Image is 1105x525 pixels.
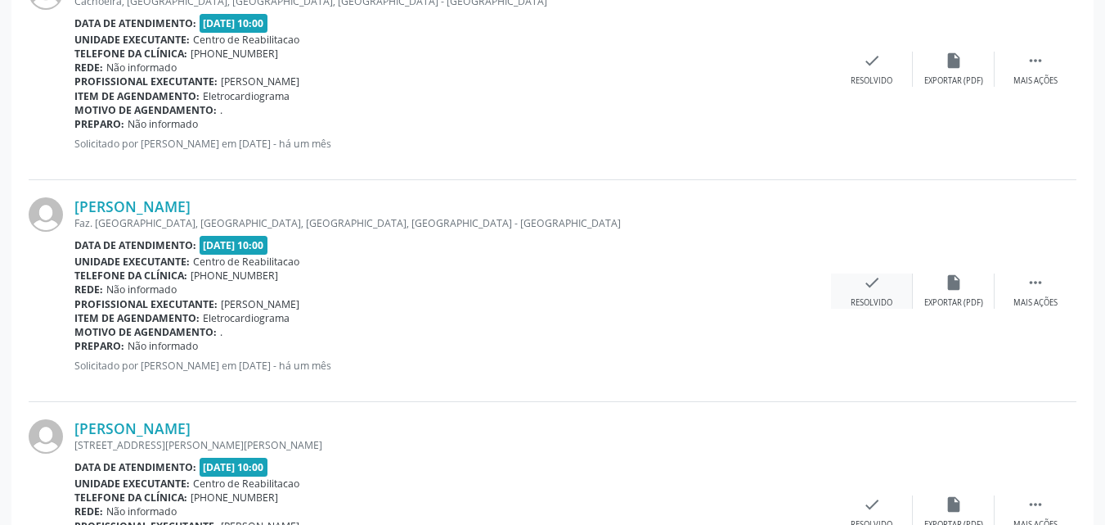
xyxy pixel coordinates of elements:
[191,47,278,61] span: [PHONE_NUMBER]
[74,197,191,215] a: [PERSON_NAME]
[193,33,299,47] span: Centro de Reabilitacao
[74,255,190,269] b: Unidade executante:
[74,311,200,325] b: Item de agendamento:
[74,89,200,103] b: Item de agendamento:
[128,339,198,353] span: Não informado
[74,137,831,151] p: Solicitado por [PERSON_NAME] em [DATE] - há um mês
[74,438,831,452] div: [STREET_ADDRESS][PERSON_NAME][PERSON_NAME]
[74,216,831,230] div: Faz. [GEOGRAPHIC_DATA], [GEOGRAPHIC_DATA], [GEOGRAPHIC_DATA], [GEOGRAPHIC_DATA] - [GEOGRAPHIC_DATA]
[1013,297,1058,309] div: Mais ações
[74,16,196,30] b: Data de atendimento:
[74,419,191,437] a: [PERSON_NAME]
[1013,75,1058,87] div: Mais ações
[74,61,103,75] b: Rede:
[74,359,831,373] p: Solicitado por [PERSON_NAME] em [DATE] - há um mês
[193,477,299,491] span: Centro de Reabilitacao
[74,460,196,474] b: Data de atendimento:
[74,47,187,61] b: Telefone da clínica:
[128,117,198,131] span: Não informado
[74,33,190,47] b: Unidade executante:
[863,52,881,70] i: check
[221,297,299,311] span: [PERSON_NAME]
[851,297,892,309] div: Resolvido
[106,505,177,518] span: Não informado
[74,117,124,131] b: Preparo:
[200,14,268,33] span: [DATE] 10:00
[29,419,63,454] img: img
[74,269,187,283] b: Telefone da clínica:
[29,197,63,232] img: img
[74,103,217,117] b: Motivo de agendamento:
[945,496,963,514] i: insert_drive_file
[191,491,278,505] span: [PHONE_NUMBER]
[1026,52,1044,70] i: 
[851,75,892,87] div: Resolvido
[1026,274,1044,292] i: 
[74,477,190,491] b: Unidade executante:
[924,297,983,309] div: Exportar (PDF)
[74,325,217,339] b: Motivo de agendamento:
[193,255,299,269] span: Centro de Reabilitacao
[220,103,222,117] span: .
[924,75,983,87] div: Exportar (PDF)
[74,339,124,353] b: Preparo:
[220,325,222,339] span: .
[74,491,187,505] b: Telefone da clínica:
[74,238,196,252] b: Data de atendimento:
[203,89,290,103] span: Eletrocardiograma
[106,283,177,296] span: Não informado
[74,75,218,88] b: Profissional executante:
[945,52,963,70] i: insert_drive_file
[200,458,268,477] span: [DATE] 10:00
[74,283,103,296] b: Rede:
[863,274,881,292] i: check
[191,269,278,283] span: [PHONE_NUMBER]
[200,236,268,255] span: [DATE] 10:00
[221,75,299,88] span: [PERSON_NAME]
[203,311,290,325] span: Eletrocardiograma
[74,505,103,518] b: Rede:
[863,496,881,514] i: check
[1026,496,1044,514] i: 
[945,274,963,292] i: insert_drive_file
[74,297,218,311] b: Profissional executante:
[106,61,177,75] span: Não informado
